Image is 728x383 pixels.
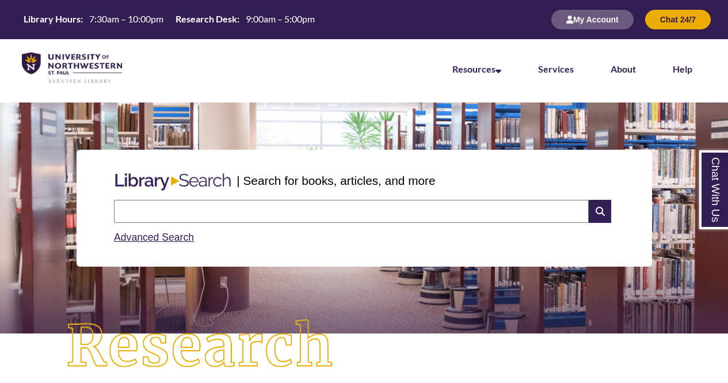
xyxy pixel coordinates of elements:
a: Advanced Search [114,232,194,243]
a: Hours Today [19,13,319,26]
button: Chat 24/7 [645,10,711,29]
button: My Account [551,10,634,29]
a: Services [538,63,574,74]
a: Chat 24/7 [645,14,711,24]
a: My Account [551,14,634,24]
p: | Search for books, articles, and more [237,172,435,189]
span: 7:30am – 10:00pm [89,13,163,24]
a: About [611,63,636,74]
span: 9:00am – 5:00pm [246,13,315,24]
th: Library Hours: [19,13,85,25]
table: Hours Today [19,13,319,25]
th: Research Desk: [171,13,241,25]
img: Libary Search [109,169,237,195]
i: Search [589,200,611,223]
img: UNWSP Library Logo [22,52,122,84]
a: Resources [452,63,501,74]
a: Help [673,63,692,74]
